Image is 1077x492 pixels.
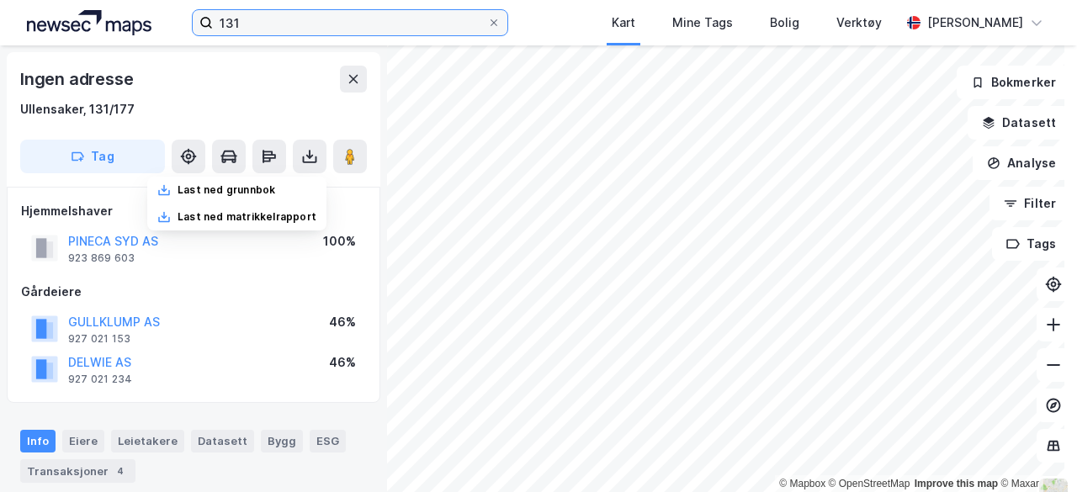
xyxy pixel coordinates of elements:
div: 4 [112,463,129,479]
div: [PERSON_NAME] [927,13,1023,33]
a: Improve this map [915,478,998,489]
div: Eiere [62,430,104,452]
div: Hjemmelshaver [21,201,366,221]
div: Verktøy [836,13,882,33]
div: 46% [329,352,356,373]
div: Last ned grunnbok [178,183,275,197]
img: logo.a4113a55bc3d86da70a041830d287a7e.svg [27,10,151,35]
div: 923 869 603 [68,251,135,265]
div: 927 021 153 [68,332,130,346]
div: Ullensaker, 131/177 [20,99,135,119]
div: Kontrollprogram for chat [993,411,1077,492]
div: Bygg [261,430,303,452]
div: Bolig [770,13,799,33]
div: Leietakere [111,430,184,452]
div: 46% [329,312,356,332]
a: Mapbox [779,478,825,489]
div: Transaksjoner [20,459,135,483]
div: Kart [612,13,635,33]
iframe: Chat Widget [993,411,1077,492]
div: ESG [310,430,346,452]
input: Søk på adresse, matrikkel, gårdeiere, leietakere eller personer [213,10,487,35]
div: Gårdeiere [21,282,366,302]
button: Tags [992,227,1070,261]
a: OpenStreetMap [829,478,910,489]
div: Mine Tags [672,13,733,33]
div: Ingen adresse [20,66,136,93]
button: Analyse [973,146,1070,180]
div: Info [20,430,56,452]
button: Tag [20,140,165,173]
button: Datasett [968,106,1070,140]
button: Bokmerker [957,66,1070,99]
div: Last ned matrikkelrapport [178,210,316,224]
div: 927 021 234 [68,373,132,386]
div: 100% [323,231,356,251]
div: Datasett [191,430,254,452]
button: Filter [989,187,1070,220]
